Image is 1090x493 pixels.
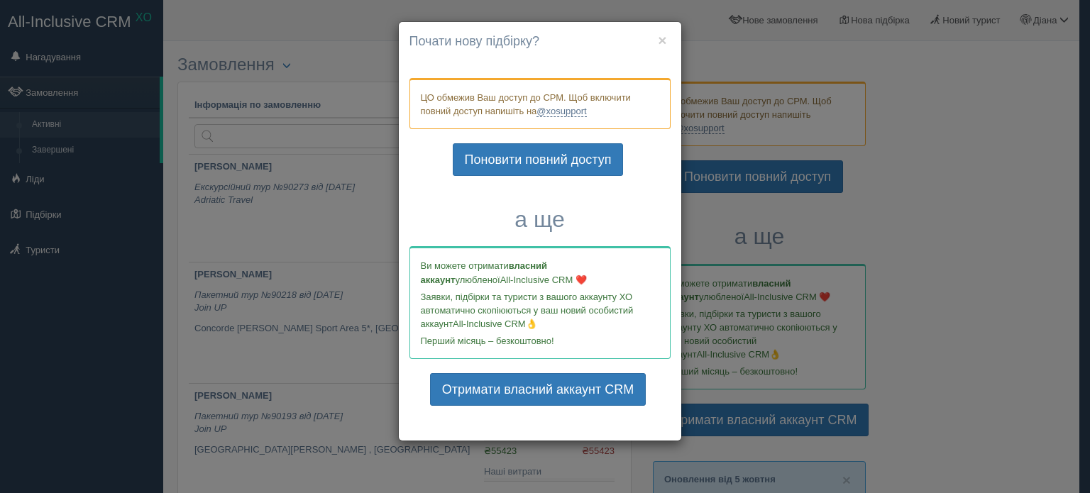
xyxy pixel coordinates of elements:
button: × [658,33,666,48]
a: Отримати власний аккаунт CRM [430,373,646,406]
b: власний аккаунт [421,260,548,284]
div: ЦО обмежив Ваш доступ до СРМ. Щоб включити повний доступ напишіть на [409,78,671,129]
h4: Почати нову підбірку? [409,33,671,51]
a: Поновити повний доступ [453,143,624,176]
p: Перший місяць – безкоштовно! [421,334,659,348]
p: Заявки, підбірки та туристи з вашого аккаунту ХО автоматично скопіюються у ваш новий особистий ак... [421,290,659,331]
h3: а ще [409,207,671,232]
span: All-Inclusive CRM ❤️ [500,275,587,285]
p: Ви можете отримати улюбленої [421,259,659,286]
span: All-Inclusive CRM👌 [453,318,537,329]
a: @xosupport [536,106,586,117]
